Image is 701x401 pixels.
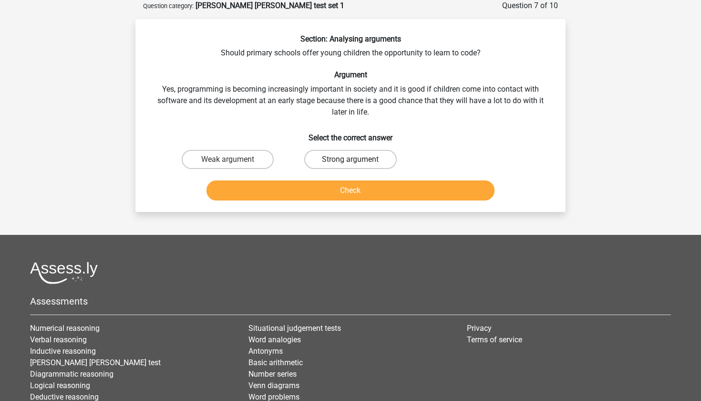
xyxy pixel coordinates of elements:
[467,324,492,333] a: Privacy
[151,126,550,142] h6: Select the correct answer
[30,324,100,333] a: Numerical reasoning
[248,335,301,344] a: Word analogies
[30,295,671,307] h5: Assessments
[196,1,344,10] strong: [PERSON_NAME] [PERSON_NAME] test set 1
[30,369,113,379] a: Diagrammatic reasoning
[30,381,90,390] a: Logical reasoning
[248,347,283,356] a: Antonyms
[30,262,98,284] img: Assessly logo
[143,2,194,10] small: Question category:
[30,347,96,356] a: Inductive reasoning
[30,358,161,367] a: [PERSON_NAME] [PERSON_NAME] test
[151,34,550,43] h6: Section: Analysing arguments
[151,70,550,79] h6: Argument
[206,180,495,200] button: Check
[248,324,341,333] a: Situational judgement tests
[30,335,87,344] a: Verbal reasoning
[467,335,522,344] a: Terms of service
[304,150,396,169] label: Strong argument
[139,34,562,204] div: Should primary schools offer young children the opportunity to learn to code? Yes, programming is...
[248,369,297,379] a: Number series
[248,358,303,367] a: Basic arithmetic
[182,150,274,169] label: Weak argument
[248,381,299,390] a: Venn diagrams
